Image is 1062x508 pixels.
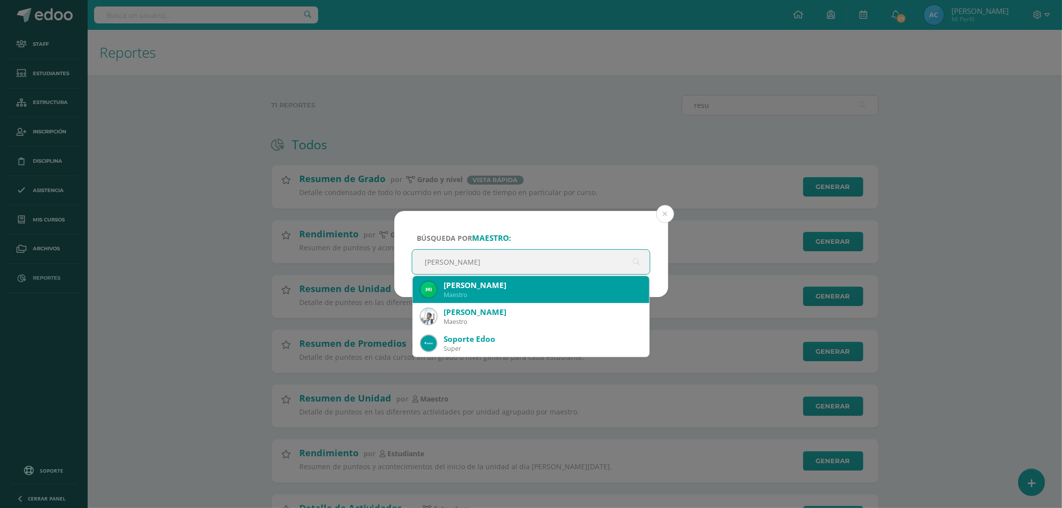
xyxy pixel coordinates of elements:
img: d61081fa4d32a2584e9020f5274a417f.png [421,282,437,298]
div: Soporte Edoo [444,334,642,344]
strong: maestro: [472,233,511,243]
div: [PERSON_NAME] [444,280,642,291]
div: [PERSON_NAME] [444,307,642,317]
button: Close (Esc) [656,205,674,223]
div: Maestro [444,317,642,326]
input: ej. Nicholas Alekzander, etc. [412,250,650,274]
span: Búsqueda por [417,233,511,243]
div: Super [444,344,642,353]
img: b6aaada6451cc67ecf473bf531170def.png [421,308,437,324]
img: af0df1caa8f0c8c10cfe537200dfc50d.png [421,335,437,351]
div: Maestro [444,291,642,299]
